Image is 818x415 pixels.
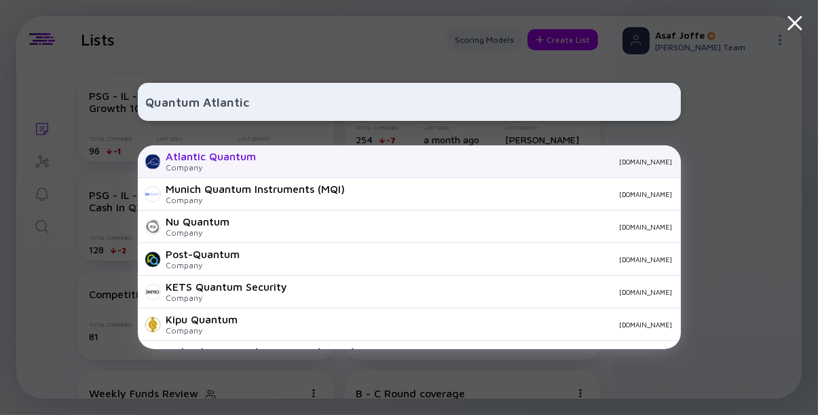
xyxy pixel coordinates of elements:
[166,162,257,173] div: Company
[166,260,240,270] div: Company
[166,281,288,293] div: KETS Quantum Security
[249,321,673,329] div: [DOMAIN_NAME]
[356,190,673,198] div: [DOMAIN_NAME]
[267,158,673,166] div: [DOMAIN_NAME]
[166,183,346,195] div: Munich Quantum Instruments (MQI)
[241,223,673,231] div: [DOMAIN_NAME]
[166,215,230,228] div: Nu Quantum
[166,325,238,336] div: Company
[146,90,673,114] input: Search Company or Investor...
[166,293,288,303] div: Company
[299,288,673,296] div: [DOMAIN_NAME]
[166,248,240,260] div: Post-Quantum
[251,255,673,264] div: [DOMAIN_NAME]
[166,228,230,238] div: Company
[166,313,238,325] div: Kipu Quantum
[166,346,356,358] div: Mid-Atlantic BioTherapeutics (MABT)
[166,150,257,162] div: Atlantic Quantum
[166,195,346,205] div: Company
